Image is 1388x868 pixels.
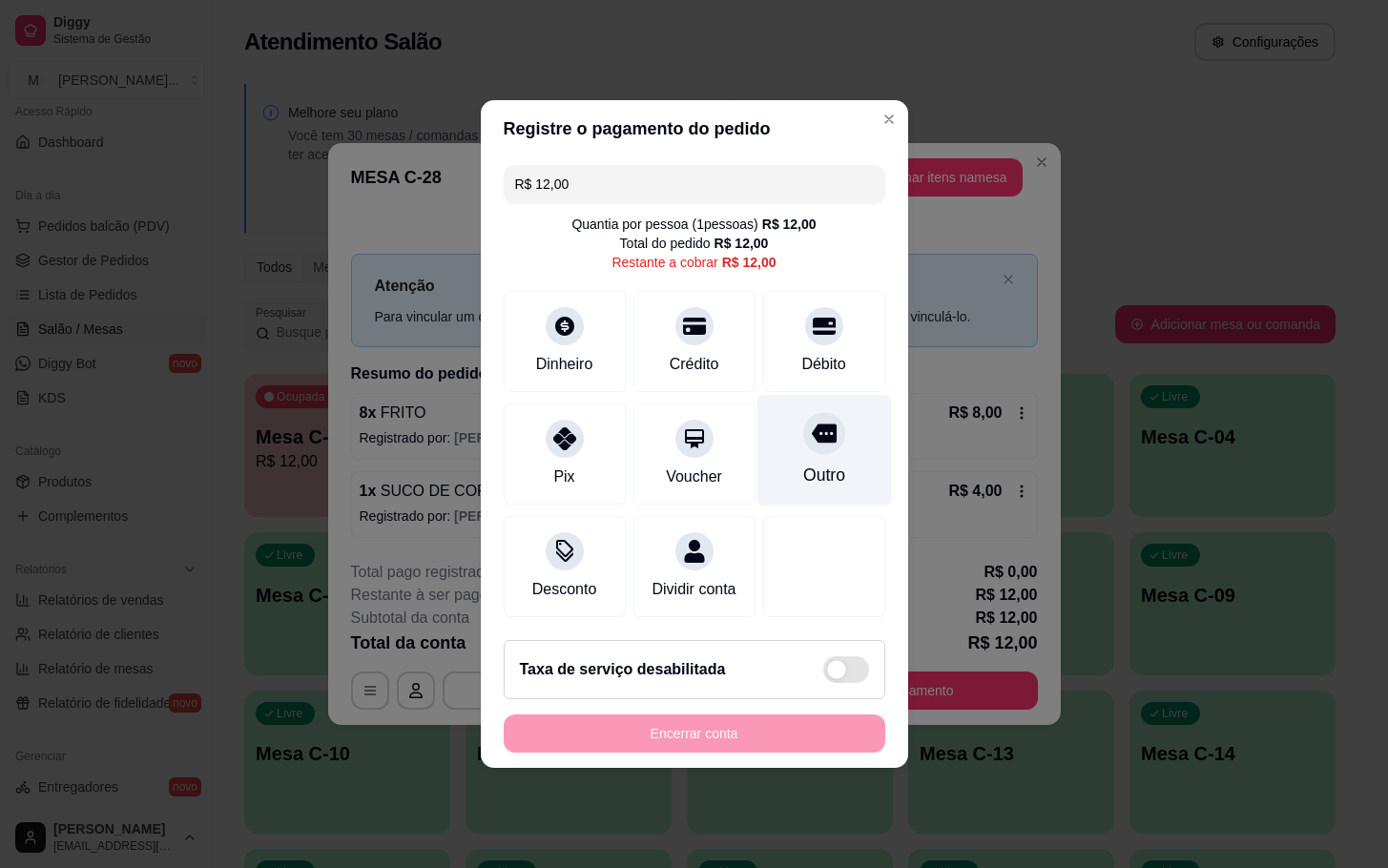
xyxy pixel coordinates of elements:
div: Outro [802,463,844,487]
div: Total do pedido [620,234,769,253]
button: Close [874,104,904,134]
input: Ex.: hambúrguer de cordeiro [515,165,874,203]
div: Desconto [532,578,597,601]
div: Voucher [666,465,722,488]
div: Restante a cobrar [611,253,776,272]
h2: Taxa de serviço desabilitada [520,658,726,681]
div: Pix [553,465,574,488]
div: Débito [801,353,845,376]
div: Crédito [670,353,719,376]
div: R$ 12,00 [715,234,769,253]
div: Dinheiro [536,353,593,376]
header: Registre o pagamento do pedido [481,100,908,157]
div: Dividir conta [652,578,735,601]
div: R$ 12,00 [762,215,817,234]
div: Quantia por pessoa ( 1 pessoas) [571,215,816,234]
div: R$ 12,00 [722,253,777,272]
